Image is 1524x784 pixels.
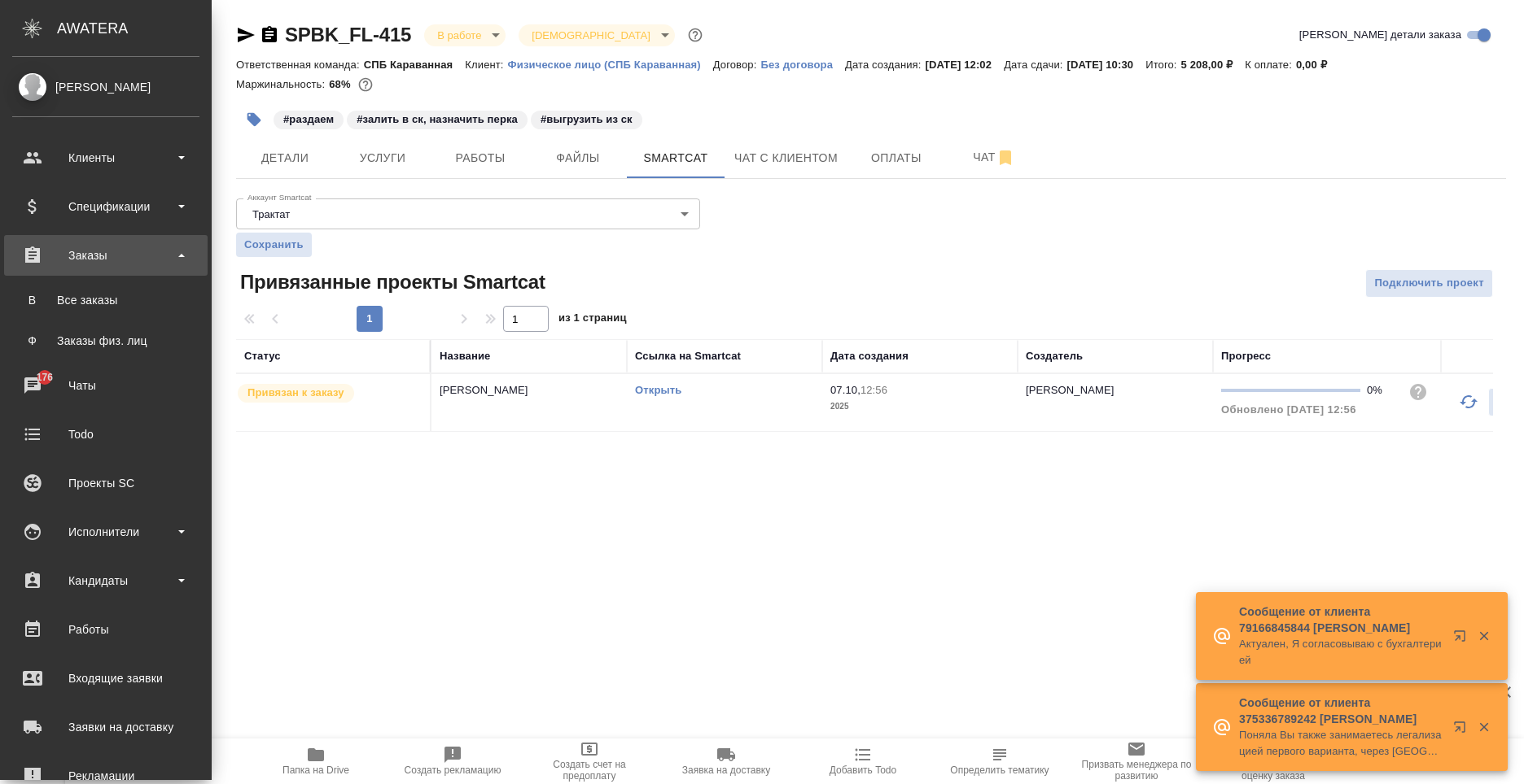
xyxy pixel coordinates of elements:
[20,333,191,349] div: Заказы физ. лиц
[508,59,713,71] p: Физическое лицо (СПБ Караванная)
[236,198,700,229] div: Трактат
[527,28,655,42] button: [DEMOGRAPHIC_DATA]
[857,148,935,168] span: Оплаты
[1467,629,1500,643] button: Закрыть
[1365,269,1493,298] button: Подключить проект
[1145,59,1180,71] p: Итого:
[355,74,376,95] button: 1400.10 RUB;
[508,57,713,71] a: Физическое лицо (СПБ Караванная)
[20,292,191,308] div: Все заказы
[845,59,925,71] p: Дата создания:
[955,147,1033,168] span: Чат
[1299,27,1461,43] span: [PERSON_NAME] детали заказа
[465,59,507,71] p: Клиент:
[682,764,770,776] span: Заявка на доставку
[1221,348,1271,364] div: Прогресс
[950,764,1049,776] span: Определить тематику
[1239,636,1443,669] p: Актуален, Я согласовываю с бухгалтерией
[440,382,619,399] p: [PERSON_NAME]
[1239,603,1443,636] p: Сообщение от клиента 79166845844 [PERSON_NAME]
[1181,59,1246,71] p: 5 208,00 ₽
[12,324,199,357] a: ФЗаказы физ. лиц
[658,738,795,784] button: Заявка на доставку
[1374,274,1484,293] span: Подключить проект
[12,471,199,495] div: Проекты SC
[861,384,887,396] p: 12:56
[830,399,1009,415] p: 2025
[236,102,272,137] button: Добавить тэг
[4,463,208,503] a: Проекты SC
[1026,384,1115,396] p: [PERSON_NAME]
[1239,727,1443,760] p: Поняла Вы также занимаетесь легализацией первого варианта, через [GEOGRAPHIC_DATA], подскажите по...
[521,738,658,784] button: Создать счет на предоплату
[531,759,648,782] span: Создать счет на предоплату
[440,348,490,364] div: Название
[12,666,199,690] div: Входящие заявки
[830,384,861,396] p: 07.10,
[1221,403,1356,416] span: Обновлено [DATE] 12:56
[996,148,1015,168] svg: Отписаться
[247,385,344,401] p: Привязан к заказу
[236,59,364,71] p: Ответственная команда:
[405,764,501,776] span: Создать рекламацию
[1367,382,1395,399] div: 0%
[12,568,199,593] div: Кандидаты
[357,111,518,128] p: #залить в ск, назначить перка
[795,738,931,784] button: Добавить Todo
[529,111,644,125] span: выгрузить из ск
[926,59,1005,71] p: [DATE] 12:02
[424,24,506,46] div: В работе
[12,715,199,739] div: Заявки на доставку
[247,207,295,221] button: Трактат
[12,617,199,642] div: Работы
[283,111,334,128] p: #раздаем
[12,520,199,544] div: Исполнители
[12,146,199,170] div: Клиенты
[734,148,838,168] span: Чат с клиентом
[364,59,466,71] p: СПБ Караванная
[12,284,199,316] a: ВВсе заказы
[27,369,63,385] span: 176
[1245,59,1296,71] p: К оплате:
[244,237,304,253] span: Сохранить
[260,25,279,45] button: Скопировать ссылку
[4,365,208,406] a: 176Чаты
[247,738,384,784] button: Папка на Drive
[637,148,715,168] span: Smartcat
[760,57,845,71] a: Без договора
[1004,59,1066,71] p: Дата сдачи:
[931,738,1068,784] button: Определить тематику
[4,707,208,747] a: Заявки на доставку
[236,233,312,257] button: Сохранить
[12,422,199,446] div: Todo
[12,243,199,268] div: Заказы
[441,148,519,168] span: Работы
[1067,59,1146,71] p: [DATE] 10:30
[713,59,761,71] p: Договор:
[1443,711,1482,750] button: Открыть в новой вкладке
[285,24,411,46] a: SPBK_FL-415
[329,78,354,90] p: 68%
[1026,348,1083,364] div: Создатель
[1443,620,1482,659] button: Открыть в новой вкладке
[1467,720,1500,734] button: Закрыть
[519,24,674,46] div: В работе
[57,12,212,45] div: AWATERA
[830,764,896,776] span: Добавить Todo
[282,764,349,776] span: Папка на Drive
[432,28,486,42] button: В работе
[236,269,545,295] span: Привязанные проекты Smartcat
[541,111,633,128] p: #выгрузить из ск
[12,194,199,219] div: Спецификации
[246,148,324,168] span: Детали
[539,148,617,168] span: Файлы
[236,78,329,90] p: Маржинальность:
[344,148,422,168] span: Услуги
[244,348,281,364] div: Статус
[558,308,627,332] span: из 1 страниц
[1078,759,1195,782] span: Призвать менеджера по развитию
[236,25,256,45] button: Скопировать ссылку для ЯМессенджера
[12,373,199,398] div: Чаты
[12,78,199,96] div: [PERSON_NAME]
[1449,382,1488,421] button: Обновить прогресс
